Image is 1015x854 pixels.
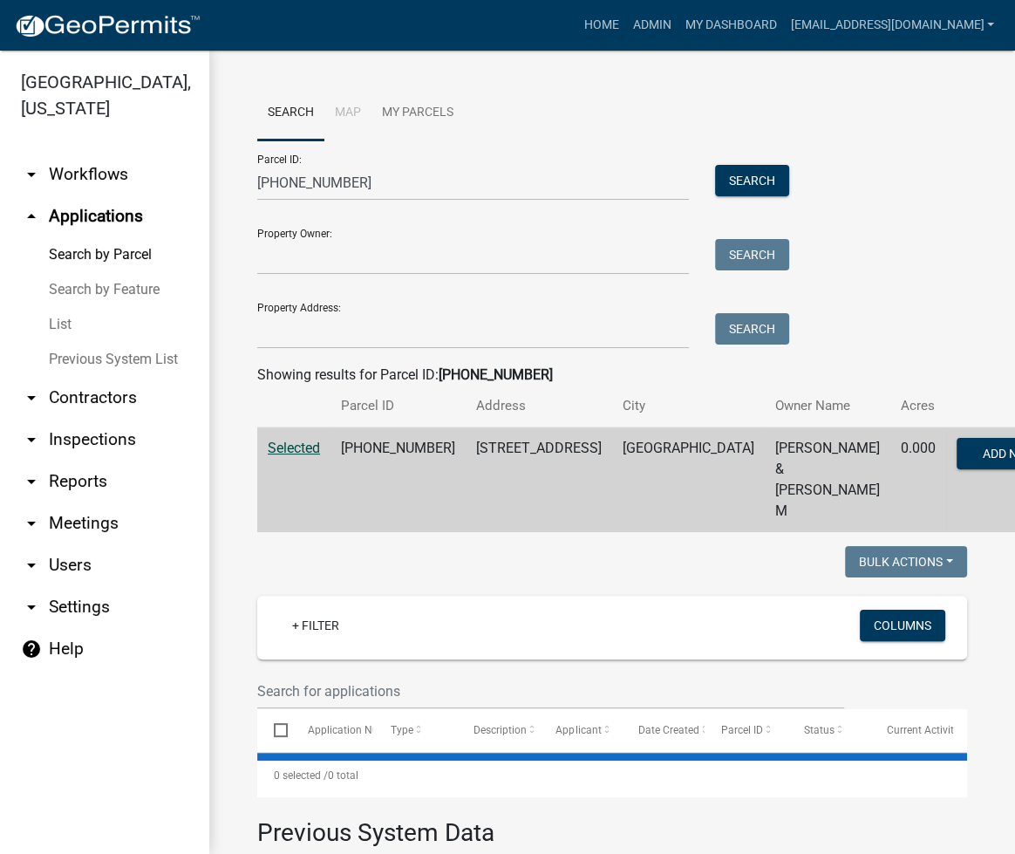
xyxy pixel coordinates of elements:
[890,427,946,533] td: 0.000
[715,239,789,270] button: Search
[21,164,42,185] i: arrow_drop_down
[787,709,870,751] datatable-header-cell: Status
[612,386,765,427] th: City
[21,597,42,618] i: arrow_drop_down
[555,724,601,736] span: Applicant
[612,427,765,533] td: [GEOGRAPHIC_DATA]
[887,724,959,736] span: Current Activity
[765,427,890,533] td: [PERSON_NAME] & [PERSON_NAME] M
[678,9,783,42] a: My Dashboard
[373,709,456,751] datatable-header-cell: Type
[715,165,789,196] button: Search
[257,673,844,709] input: Search for applications
[257,754,967,797] div: 0 total
[371,85,464,141] a: My Parcels
[765,386,890,427] th: Owner Name
[21,639,42,659] i: help
[391,724,413,736] span: Type
[466,386,612,427] th: Address
[576,9,625,42] a: Home
[330,386,466,427] th: Parcel ID
[21,387,42,408] i: arrow_drop_down
[439,366,553,383] strong: [PHONE_NUMBER]
[804,724,834,736] span: Status
[21,555,42,576] i: arrow_drop_down
[638,724,699,736] span: Date Created
[257,797,967,851] h3: Previous System Data
[625,9,678,42] a: Admin
[473,724,526,736] span: Description
[622,709,705,751] datatable-header-cell: Date Created
[890,386,946,427] th: Acres
[330,427,466,533] td: [PHONE_NUMBER]
[290,709,373,751] datatable-header-cell: Application Number
[705,709,787,751] datatable-header-cell: Parcel ID
[21,513,42,534] i: arrow_drop_down
[257,85,324,141] a: Search
[274,769,328,782] span: 0 selected /
[268,440,320,456] a: Selected
[257,365,967,386] div: Showing results for Parcel ID:
[21,471,42,492] i: arrow_drop_down
[845,546,967,577] button: Bulk Actions
[21,206,42,227] i: arrow_drop_up
[278,610,353,641] a: + Filter
[783,9,1001,42] a: [EMAIL_ADDRESS][DOMAIN_NAME]
[257,709,290,751] datatable-header-cell: Select
[721,724,763,736] span: Parcel ID
[860,610,945,641] button: Columns
[456,709,539,751] datatable-header-cell: Description
[715,313,789,345] button: Search
[870,709,953,751] datatable-header-cell: Current Activity
[21,429,42,450] i: arrow_drop_down
[539,709,622,751] datatable-header-cell: Applicant
[308,724,403,736] span: Application Number
[466,427,612,533] td: [STREET_ADDRESS]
